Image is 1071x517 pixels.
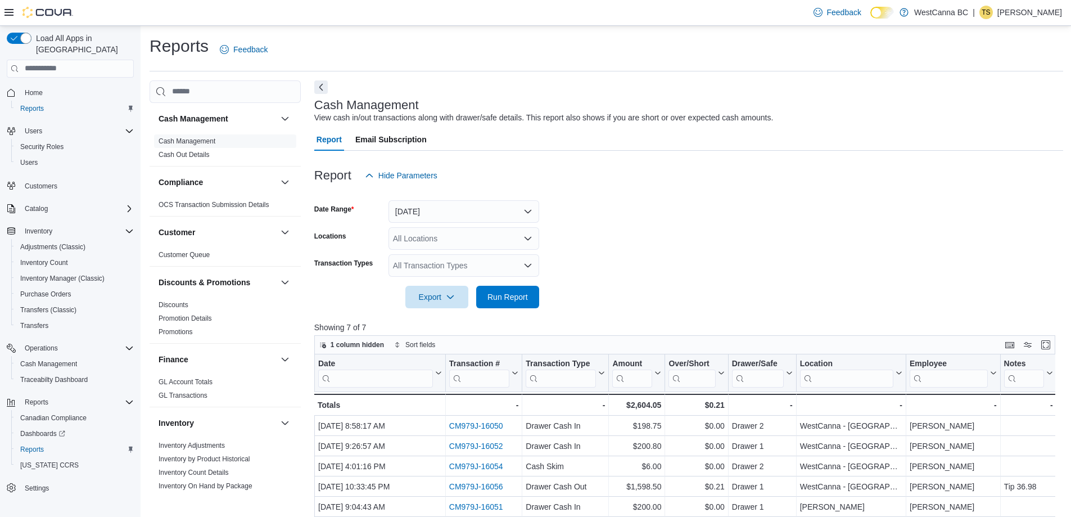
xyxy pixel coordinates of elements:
[476,286,539,308] button: Run Report
[159,391,207,400] span: GL Transactions
[612,439,661,453] div: $200.80
[20,290,71,299] span: Purchase Orders
[526,419,605,433] div: Drawer Cash In
[20,124,134,138] span: Users
[16,287,76,301] a: Purchase Orders
[799,359,893,388] div: Location
[159,251,210,259] a: Customer Queue
[16,373,92,386] a: Traceabilty Dashboard
[800,500,902,514] div: [PERSON_NAME]
[2,201,138,217] button: Catalog
[11,286,138,302] button: Purchase Orders
[11,372,138,388] button: Traceabilty Dashboard
[16,272,109,285] a: Inventory Manager (Classic)
[159,327,193,336] span: Promotions
[159,354,188,365] h3: Finance
[20,395,134,409] span: Reports
[16,102,48,115] a: Reports
[159,151,210,159] a: Cash Out Details
[800,460,902,473] div: WestCanna - [GEOGRAPHIC_DATA]
[1004,359,1052,388] button: Notes
[910,359,988,388] div: Employee
[317,128,342,151] span: Report
[11,318,138,334] button: Transfers
[388,200,539,223] button: [DATE]
[314,232,346,241] label: Locations
[20,341,62,355] button: Operations
[799,359,893,370] div: Location
[523,234,532,243] button: Open list of options
[16,102,134,115] span: Reports
[318,419,442,433] div: [DATE] 8:58:17 AM
[526,398,605,412] div: -
[449,442,503,451] a: CM979J-16052
[16,443,134,456] span: Reports
[278,226,292,239] button: Customer
[318,439,442,453] div: [DATE] 9:26:57 AM
[159,177,203,188] h3: Compliance
[612,500,661,514] div: $200.00
[732,359,793,388] button: Drawer/Safe
[20,86,47,100] a: Home
[910,480,997,493] div: [PERSON_NAME]
[20,179,62,193] a: Customers
[360,164,442,187] button: Hide Parameters
[16,458,134,472] span: Washington CCRS
[2,223,138,239] button: Inventory
[20,305,76,314] span: Transfers (Classic)
[159,300,188,309] span: Discounts
[159,314,212,322] a: Promotion Details
[16,427,70,440] a: Dashboards
[159,314,212,323] span: Promotion Details
[11,302,138,318] button: Transfers (Classic)
[25,344,58,353] span: Operations
[150,35,209,57] h1: Reports
[159,455,250,464] span: Inventory by Product Historical
[20,359,77,368] span: Cash Management
[732,359,784,370] div: Drawer/Safe
[1004,359,1043,370] div: Notes
[150,298,301,343] div: Discounts & Promotions
[318,359,433,388] div: Date
[16,427,134,440] span: Dashboards
[910,460,997,473] div: [PERSON_NAME]
[449,359,510,388] div: Transaction # URL
[870,7,894,19] input: Dark Mode
[159,482,252,490] a: Inventory On Hand by Package
[159,137,215,146] span: Cash Management
[526,480,605,493] div: Drawer Cash Out
[487,291,528,303] span: Run Report
[1004,480,1052,493] div: Tip 36.98
[11,155,138,170] button: Users
[1004,359,1043,388] div: Notes
[732,398,793,412] div: -
[612,359,661,388] button: Amount
[31,33,134,55] span: Load All Apps in [GEOGRAPHIC_DATA]
[612,398,661,412] div: $2,604.05
[20,445,44,454] span: Reports
[612,419,661,433] div: $198.75
[159,177,276,188] button: Compliance
[16,240,90,254] a: Adjustments (Classic)
[809,1,866,24] a: Feedback
[318,460,442,473] div: [DATE] 4:01:16 PM
[449,398,519,412] div: -
[526,359,605,388] button: Transaction Type
[25,484,49,493] span: Settings
[800,480,902,493] div: WestCanna - [GEOGRAPHIC_DATA]
[159,441,225,450] span: Inventory Adjustments
[914,6,968,19] p: WestCanna BC
[11,442,138,457] button: Reports
[314,322,1063,333] p: Showing 7 of 7
[22,7,73,18] img: Cova
[20,124,47,138] button: Users
[668,359,715,388] div: Over/Short
[800,439,902,453] div: WestCanna - [GEOGRAPHIC_DATA]
[11,457,138,473] button: [US_STATE] CCRS
[233,44,268,55] span: Feedback
[799,398,902,412] div: -
[25,204,48,213] span: Catalog
[378,170,437,181] span: Hide Parameters
[159,468,229,477] span: Inventory Count Details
